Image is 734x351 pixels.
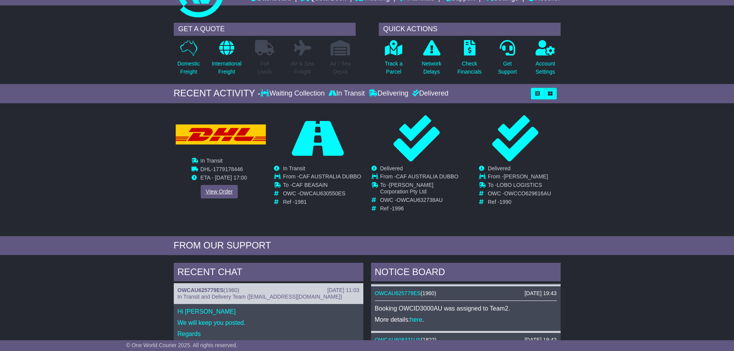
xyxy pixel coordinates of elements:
div: In Transit [327,89,367,98]
p: More details: . [375,316,557,323]
td: Ref - [380,205,462,212]
a: OWCAU608331US [375,337,421,343]
span: CAF AUSTRALIA DUBBO [299,173,361,180]
div: RECENT ACTIVITY - [174,88,261,99]
span: OWCAU632738AU [396,197,443,203]
td: To - [380,182,462,197]
a: OWCAU625779ES [178,287,224,293]
div: [DATE] 19:43 [524,290,556,297]
div: Delivering [367,89,410,98]
span: OWCAU630550ES [299,190,345,196]
a: View Order [201,185,238,198]
td: From - [488,173,551,182]
span: DHL [200,166,211,172]
p: Air / Sea Depot [330,60,351,76]
p: Full Loads [255,60,274,76]
span: 1779178446 [213,166,243,172]
div: Delivered [410,89,448,98]
div: FROM OUR SUPPORT [174,240,561,251]
span: In Transit [283,165,305,171]
a: GetSupport [497,40,517,80]
p: International Freight [212,60,242,76]
span: 1981 [295,199,307,205]
div: ( ) [375,337,557,343]
p: Account Settings [536,60,555,76]
span: 1996 [392,205,404,212]
td: To - [283,182,361,190]
span: LOBO LOGISTICS [497,182,542,188]
div: [DATE] 19:42 [524,337,556,343]
div: ( ) [178,287,359,294]
span: © One World Courier 2025. All rights reserved. [126,342,238,348]
div: [DATE] 11:03 [327,287,359,294]
td: Ref - [283,199,361,205]
div: NOTICE BOARD [371,263,561,284]
a: Track aParcel [385,40,403,80]
td: From - [283,173,361,182]
div: ( ) [375,290,557,297]
a: CheckFinancials [457,40,482,80]
td: Ref - [488,199,551,205]
span: 1960 [422,290,434,296]
p: Air & Sea Freight [291,60,314,76]
p: Regards [178,330,359,338]
p: Hi [PERSON_NAME] [178,308,359,315]
p: We will keep you posted. [178,319,359,326]
p: Booking OWCID3000AU was assigned to Team2. [375,305,557,312]
span: OWCCO629616AU [504,190,551,196]
a: here [410,316,422,323]
a: InternationalFreight [212,40,242,80]
td: To - [488,182,551,190]
p: Check Financials [457,60,482,76]
div: Waiting Collection [260,89,326,98]
div: QUICK ACTIONS [379,23,561,36]
span: ETA - [DATE] 17:00 [200,174,247,180]
p: Track a Parcel [385,60,403,76]
td: OWC - [380,197,462,205]
div: GET A QUOTE [174,23,356,36]
span: CAF BEASAIN [292,182,328,188]
p: Network Delays [422,60,441,76]
a: DomesticFreight [177,40,200,80]
span: Delivered [380,165,403,171]
span: In Transit [200,158,223,164]
img: DHL.png [175,124,265,144]
td: OWC - [488,190,551,199]
td: OWC - [283,190,361,199]
a: OWCAU625779ES [375,290,421,296]
span: [PERSON_NAME] [504,173,548,180]
div: RECENT CHAT [174,263,363,284]
span: Delivered [488,165,511,171]
td: From - [380,173,462,182]
a: AccountSettings [535,40,556,80]
span: 1960 [225,287,237,293]
a: NetworkDelays [421,40,442,80]
td: - [200,166,247,174]
span: 1990 [499,199,511,205]
span: [PERSON_NAME] Corporation Pty Ltd [380,182,433,195]
span: CAF AUSTRALIA DUBBO [396,173,459,180]
span: In Transit and Delivery Team ([EMAIL_ADDRESS][DOMAIN_NAME]) [178,294,343,300]
p: Domestic Freight [177,60,200,76]
p: Get Support [498,60,517,76]
span: 1822 [423,337,435,343]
